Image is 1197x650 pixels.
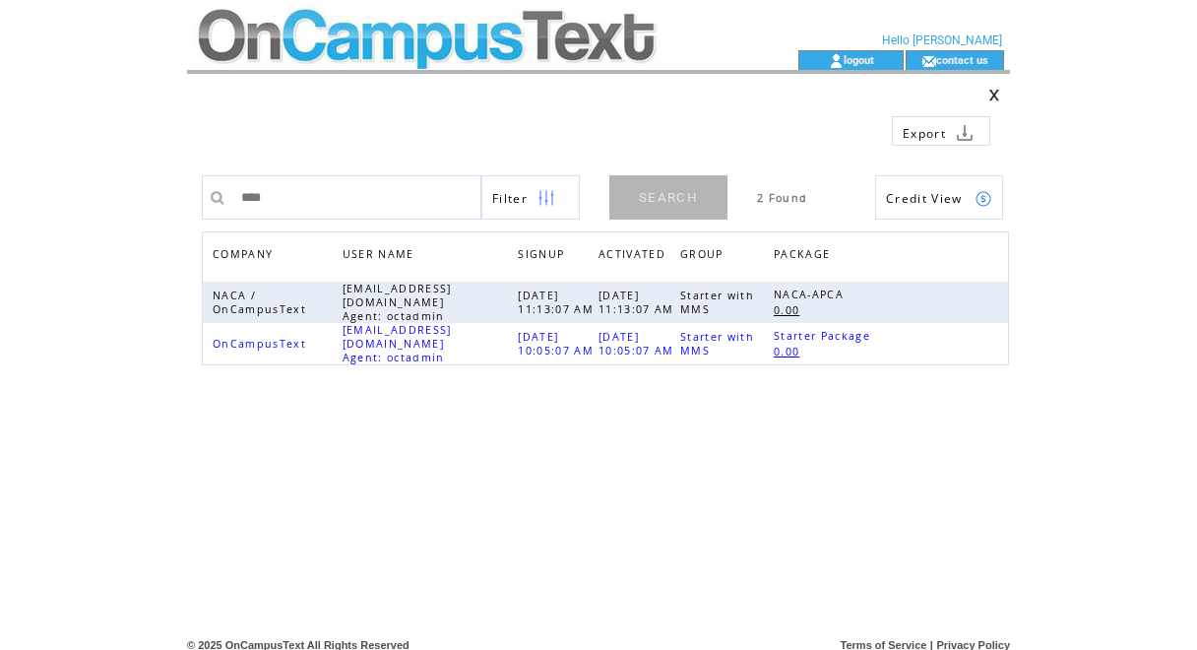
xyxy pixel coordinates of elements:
span: [DATE] 11:13:07 AM [518,289,598,316]
span: [DATE] 11:13:07 AM [598,289,679,316]
img: account_icon.gif [829,53,844,69]
span: 2 Found [757,191,807,205]
span: NACA-APCA [774,288,849,301]
span: PACKAGE [774,242,835,271]
a: logout [844,53,874,66]
span: USER NAME [343,242,419,271]
a: 0.00 [774,343,809,359]
a: Export [892,116,990,146]
img: download.png [956,124,974,142]
span: [DATE] 10:05:07 AM [518,330,598,357]
a: COMPANY [213,247,278,259]
a: GROUP [680,242,733,271]
span: NACA / OnCampusText [213,289,311,316]
span: Show filters [492,190,528,207]
span: 0.00 [774,345,804,358]
a: 0.00 [774,301,809,318]
img: filters.png [537,176,555,221]
a: Credit View [875,175,1003,220]
span: [EMAIL_ADDRESS][DOMAIN_NAME] Agent: octadmin [343,323,452,364]
span: 0.00 [774,303,804,317]
img: contact_us_icon.gif [921,53,936,69]
span: Starter with MMS [680,289,754,316]
span: OnCampusText [213,337,311,351]
span: [EMAIL_ADDRESS][DOMAIN_NAME] Agent: octadmin [343,282,452,323]
span: Hello [PERSON_NAME] [882,33,1002,47]
a: Filter [481,175,580,220]
span: Export to csv file [903,125,946,142]
span: [DATE] 10:05:07 AM [598,330,679,357]
span: Starter with MMS [680,330,754,357]
a: USER NAME [343,247,419,259]
a: PACKAGE [774,242,840,271]
span: COMPANY [213,242,278,271]
span: SIGNUP [518,242,569,271]
a: SEARCH [609,175,727,220]
a: SIGNUP [518,247,569,259]
a: contact us [936,53,988,66]
img: credits.png [975,190,992,208]
span: ACTIVATED [598,242,670,271]
span: Show Credits View [886,190,963,207]
a: ACTIVATED [598,242,675,271]
span: Starter Package [774,329,875,343]
span: GROUP [680,242,728,271]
